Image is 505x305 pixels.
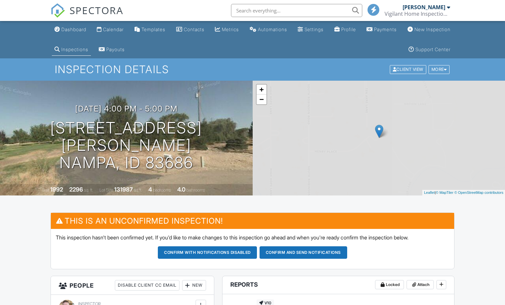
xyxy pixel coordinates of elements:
[436,191,453,194] a: © MapTiler
[52,44,91,56] a: Inspections
[114,186,133,193] div: 131987
[153,188,171,193] span: bedrooms
[148,186,152,193] div: 4
[174,24,207,36] a: Contacts
[222,27,239,32] div: Metrics
[182,280,206,291] div: New
[260,246,347,259] button: Confirm and send notifications
[50,186,63,193] div: 1992
[454,191,503,194] a: © OpenStreetMap contributors
[257,85,266,94] a: Zoom in
[305,27,324,32] div: Settings
[364,24,399,36] a: Payments
[51,276,214,295] h3: People
[186,188,205,193] span: bathrooms
[422,190,505,195] div: |
[56,234,449,241] p: This inspection hasn't been confirmed yet. If you'd like to make changes to this inspection go ah...
[424,191,435,194] a: Leaflet
[257,94,266,104] a: Zoom out
[69,186,83,193] div: 2296
[405,24,453,36] a: New Inspection
[115,280,179,291] div: Disable Client CC Email
[341,27,356,32] div: Profile
[61,47,88,52] div: Inspections
[51,213,454,229] h3: This is an Unconfirmed Inspection!
[96,44,127,56] a: Payouts
[132,24,168,36] a: Templates
[212,24,242,36] a: Metrics
[103,27,124,32] div: Calendar
[415,47,451,52] div: Support Center
[106,47,125,52] div: Payouts
[332,24,359,36] a: Company Profile
[134,188,142,193] span: sq.ft.
[184,27,204,32] div: Contacts
[429,65,450,74] div: More
[94,24,126,36] a: Calendar
[52,24,89,36] a: Dashboard
[374,27,397,32] div: Payments
[389,67,428,71] a: Client View
[55,64,451,75] h1: Inspection Details
[406,44,453,56] a: Support Center
[231,4,362,17] input: Search everything...
[11,119,242,171] h1: [STREET_ADDRESS][PERSON_NAME] Nampa, ID 83686
[177,186,185,193] div: 4.0
[70,3,123,17] span: SPECTORA
[295,24,326,36] a: Settings
[84,188,93,193] span: sq. ft.
[141,27,165,32] div: Templates
[403,4,445,10] div: [PERSON_NAME]
[258,27,287,32] div: Automations
[385,10,450,17] div: Vigilant Home Inspections LLC
[75,104,178,113] h3: [DATE] 4:00 pm - 5:00 pm
[99,188,113,193] span: Lot Size
[42,188,49,193] span: Built
[390,65,426,74] div: Client View
[51,3,65,18] img: The Best Home Inspection Software - Spectora
[158,246,257,259] button: Confirm with notifications disabled
[51,9,123,23] a: SPECTORA
[247,24,290,36] a: Automations (Basic)
[61,27,86,32] div: Dashboard
[414,27,451,32] div: New Inspection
